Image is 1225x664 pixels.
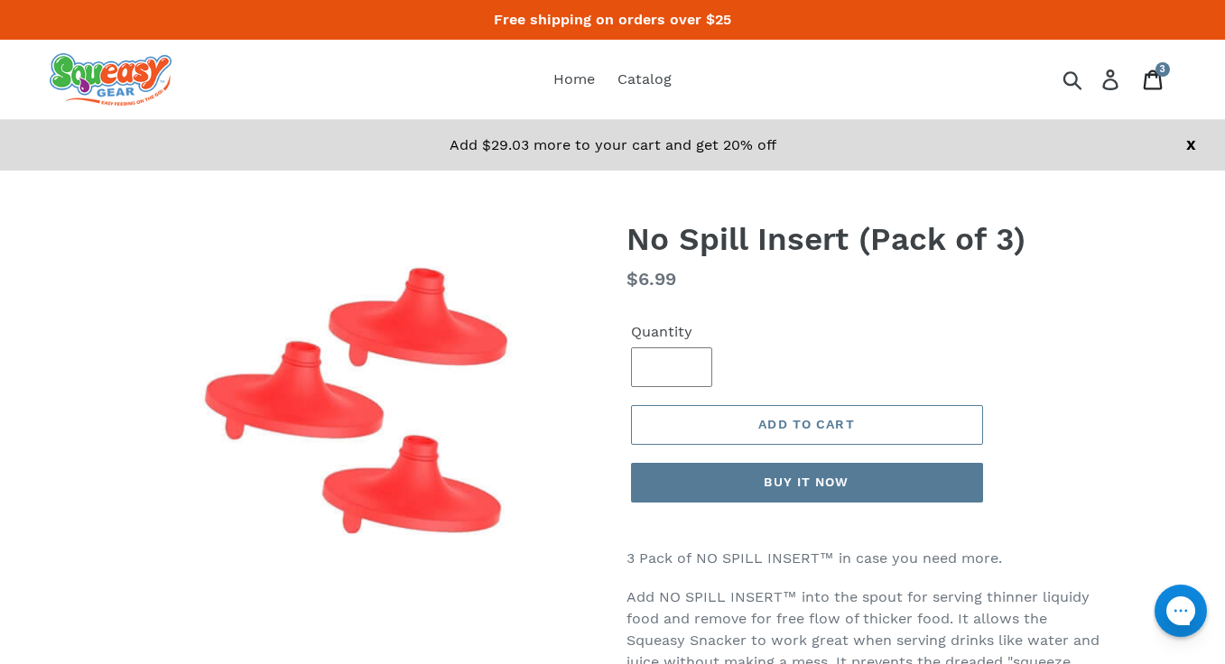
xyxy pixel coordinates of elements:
[544,66,604,93] a: Home
[626,548,1105,569] p: 3 Pack of NO SPILL INSERT™ in case you need more.
[631,405,983,445] button: Add to cart
[758,417,854,431] span: Add to cart
[1133,60,1175,100] a: 3
[553,70,595,88] span: Home
[626,220,1105,258] h1: No Spill Insert (Pack of 3)
[626,268,676,290] span: $6.99
[631,463,983,503] button: Buy it now
[608,66,681,93] a: Catalog
[617,70,672,88] span: Catalog
[50,53,172,106] img: squeasy gear snacker portable food pouch
[631,321,712,343] label: Quantity
[1160,64,1165,74] span: 3
[1186,136,1196,153] a: X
